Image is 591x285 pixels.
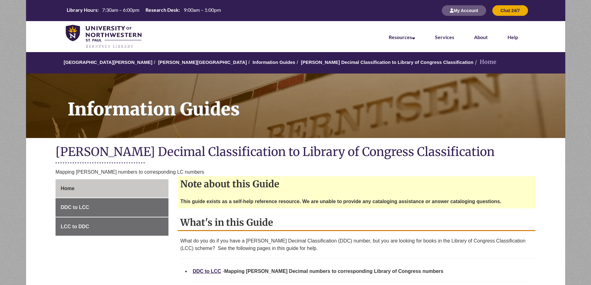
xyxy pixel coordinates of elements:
[64,7,100,13] th: Library Hours:
[178,176,535,192] h2: Note about this Guide
[180,237,533,252] p: What do you do if you have a [PERSON_NAME] Decimal Classification (DDC) number, but you are looki...
[66,25,142,49] img: UNWSP Library Logo
[301,60,473,65] a: [PERSON_NAME] Decimal Classification to Library of Congress Classification
[435,34,454,40] a: Services
[389,34,415,40] a: Resources
[492,5,528,16] button: Chat 24/7
[193,269,221,274] a: DDC to LCC
[61,224,89,229] span: LCC to DDC
[61,205,89,210] span: DDC to LCC
[61,73,565,130] h1: Information Guides
[26,73,565,138] a: Information Guides
[492,8,528,13] a: Chat 24/7
[143,7,181,13] th: Research Desk:
[178,215,535,231] h2: What's in this Guide
[474,34,488,40] a: About
[184,7,221,13] span: 9:00am – 1:00pm
[56,198,168,217] a: DDC to LCC
[56,179,168,236] div: Guide Page Menu
[253,60,295,65] a: Information Guides
[158,60,247,65] a: [PERSON_NAME][GEOGRAPHIC_DATA]
[64,7,223,15] a: Hours Today
[61,186,74,191] span: Home
[473,58,496,67] li: Home
[64,60,152,65] a: [GEOGRAPHIC_DATA][PERSON_NAME]
[56,179,168,198] a: Home
[442,8,486,13] a: My Account
[64,7,223,14] table: Hours Today
[56,217,168,236] a: LCC to DDC
[56,169,204,175] span: Mapping [PERSON_NAME] numbers to corresponding LC numbers
[102,7,139,13] span: 7:30am – 6:00pm
[224,269,443,274] strong: Mapping [PERSON_NAME] Decimal numbers to corresponding Library of Congress numbers
[442,5,486,16] button: My Account
[508,34,518,40] a: Help
[56,144,536,161] h1: [PERSON_NAME] Decimal Classification to Library of Congress Classification
[180,199,501,204] strong: This guide exists as a self-help reference resource. We are unable to provide any cataloging assi...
